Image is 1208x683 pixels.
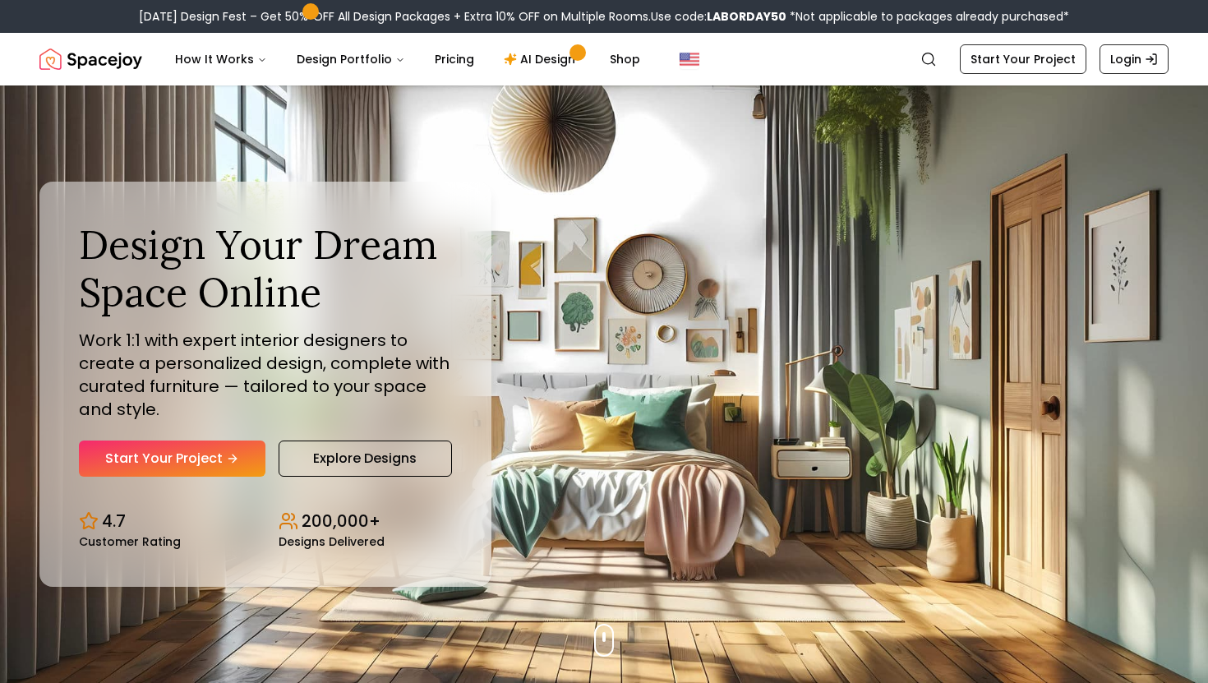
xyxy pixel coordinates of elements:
a: Pricing [422,43,487,76]
p: Work 1:1 with expert interior designers to create a personalized design, complete with curated fu... [79,329,452,421]
a: Login [1100,44,1169,74]
button: How It Works [162,43,280,76]
span: *Not applicable to packages already purchased* [786,8,1069,25]
nav: Global [39,33,1169,85]
small: Customer Rating [79,536,181,547]
img: Spacejoy Logo [39,43,142,76]
img: United States [680,49,699,69]
button: Design Portfolio [284,43,418,76]
b: LABORDAY50 [707,8,786,25]
div: Design stats [79,496,452,547]
a: Start Your Project [79,441,265,477]
h1: Design Your Dream Space Online [79,221,452,316]
a: Explore Designs [279,441,452,477]
p: 4.7 [102,510,126,533]
a: Spacejoy [39,43,142,76]
div: [DATE] Design Fest – Get 50% OFF All Design Packages + Extra 10% OFF on Multiple Rooms. [139,8,1069,25]
span: Use code: [651,8,786,25]
small: Designs Delivered [279,536,385,547]
nav: Main [162,43,653,76]
p: 200,000+ [302,510,380,533]
a: Start Your Project [960,44,1086,74]
a: AI Design [491,43,593,76]
a: Shop [597,43,653,76]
